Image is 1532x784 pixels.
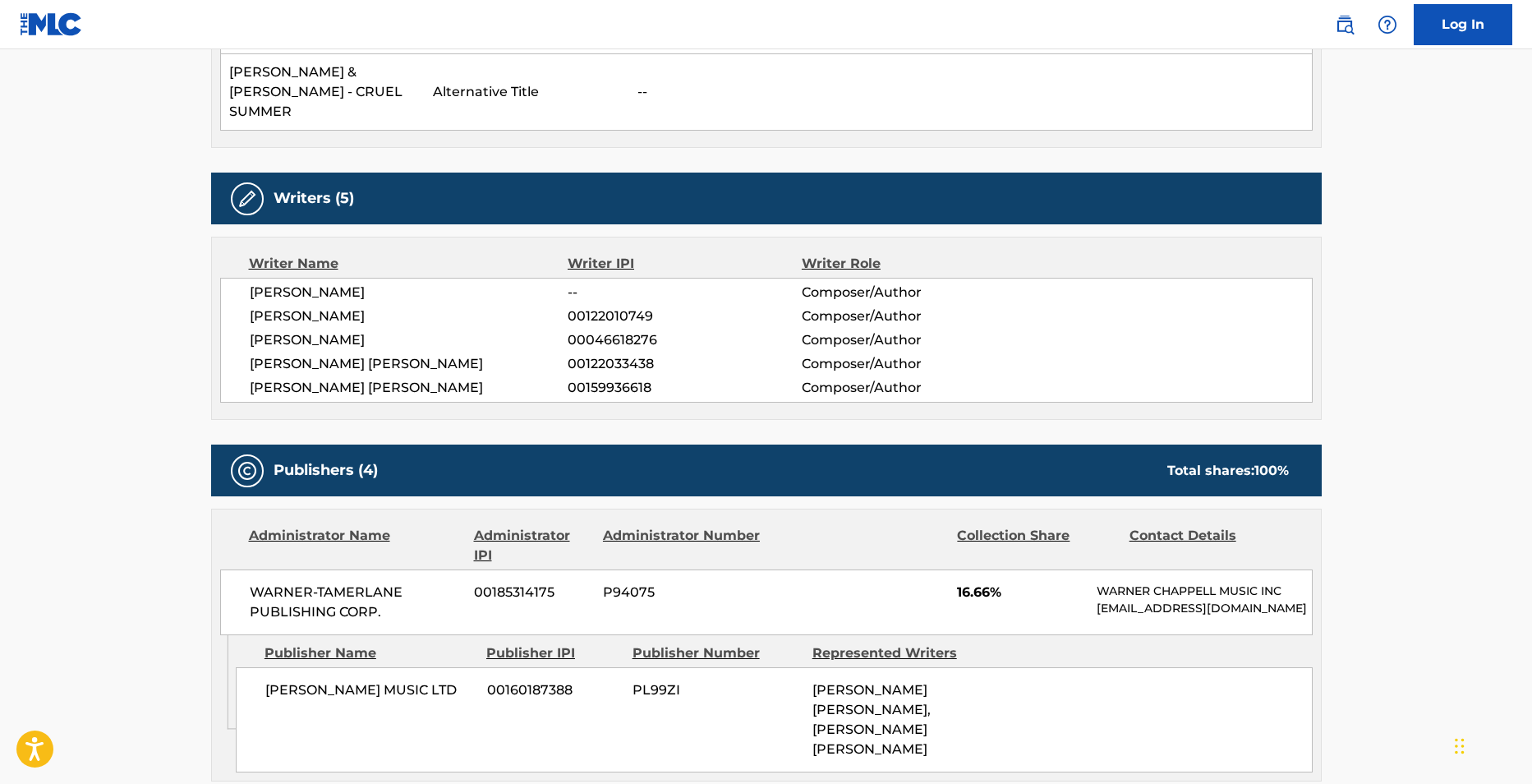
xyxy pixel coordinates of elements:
[802,354,1014,374] span: Composer/Author
[633,643,800,663] div: Publisher Number
[425,54,629,131] td: Alternative Title
[633,680,800,700] span: PL99ZI
[487,680,620,700] span: 00160187388
[474,583,591,602] span: 00185314175
[250,354,568,374] span: [PERSON_NAME] [PERSON_NAME]
[220,54,425,131] td: [PERSON_NAME] & [PERSON_NAME] - CRUEL SUMMER
[957,583,1084,602] span: 16.66%
[274,189,354,208] h5: Writers (5)
[1097,600,1311,617] p: [EMAIL_ADDRESS][DOMAIN_NAME]
[629,54,1312,131] td: --
[1335,15,1355,35] img: search
[568,254,802,274] div: Writer IPI
[568,378,801,398] span: 00159936618
[20,12,83,36] img: MLC Logo
[237,461,257,481] img: Publishers
[603,526,762,565] div: Administrator Number
[486,643,620,663] div: Publisher IPI
[1455,722,1465,771] div: Drag
[249,526,462,565] div: Administrator Name
[568,330,801,350] span: 00046618276
[1328,8,1361,41] a: Public Search
[568,354,801,374] span: 00122033438
[568,283,801,302] span: --
[1450,705,1532,784] iframe: Chat Widget
[1414,4,1512,45] a: Log In
[802,283,1014,302] span: Composer/Author
[250,307,568,326] span: [PERSON_NAME]
[250,283,568,302] span: [PERSON_NAME]
[274,461,378,480] h5: Publishers (4)
[250,378,568,398] span: [PERSON_NAME] [PERSON_NAME]
[812,643,980,663] div: Represented Writers
[1097,583,1311,600] p: WARNER CHAPPELL MUSIC INC
[812,682,931,757] span: [PERSON_NAME] [PERSON_NAME], [PERSON_NAME] [PERSON_NAME]
[568,307,801,326] span: 00122010749
[802,378,1014,398] span: Composer/Author
[237,189,257,209] img: Writers
[265,680,475,700] span: [PERSON_NAME] MUSIC LTD
[1167,461,1289,481] div: Total shares:
[1378,15,1397,35] img: help
[249,254,568,274] div: Writer Name
[1129,526,1289,565] div: Contact Details
[802,330,1014,350] span: Composer/Author
[1371,8,1404,41] div: Help
[265,643,474,663] div: Publisher Name
[603,583,762,602] span: P94075
[957,526,1116,565] div: Collection Share
[250,583,462,622] span: WARNER-TAMERLANE PUBLISHING CORP.
[802,254,1014,274] div: Writer Role
[250,330,568,350] span: [PERSON_NAME]
[1254,463,1289,478] span: 100 %
[802,307,1014,326] span: Composer/Author
[474,526,591,565] div: Administrator IPI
